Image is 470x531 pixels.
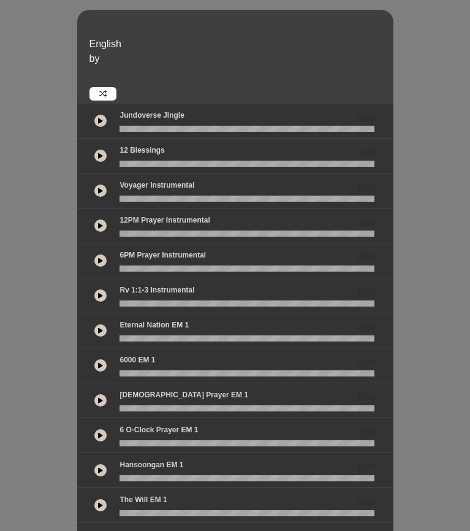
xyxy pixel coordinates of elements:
[119,285,194,296] p: Rv 1:1-3 Instrumental
[119,180,194,191] p: Voyager Instrumental
[358,251,374,264] span: 0.00
[119,215,210,226] p: 12PM Prayer Instrumental
[358,147,374,159] span: 0.00
[358,426,374,439] span: 0.00
[358,216,374,229] span: 0.00
[119,110,184,121] p: Jundoverse Jingle
[358,181,374,194] span: 0.00
[119,145,164,156] p: 12 Blessings
[358,461,374,474] span: 0.00
[358,321,374,334] span: 0.00
[119,319,189,330] p: Eternal Nation EM 1
[358,286,374,299] span: 0.00
[89,37,390,52] p: English
[119,250,206,261] p: 6PM Prayer Instrumental
[119,459,183,470] p: Hansoongan EM 1
[358,356,374,369] span: 0.00
[358,496,374,509] span: 0.00
[89,53,100,64] span: by
[358,112,374,124] span: 0.00
[119,389,248,400] p: [DEMOGRAPHIC_DATA] prayer EM 1
[119,494,167,505] p: The Will EM 1
[119,354,155,365] p: 6000 EM 1
[119,424,198,435] p: 6 o-clock prayer EM 1
[358,391,374,404] span: 0.00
